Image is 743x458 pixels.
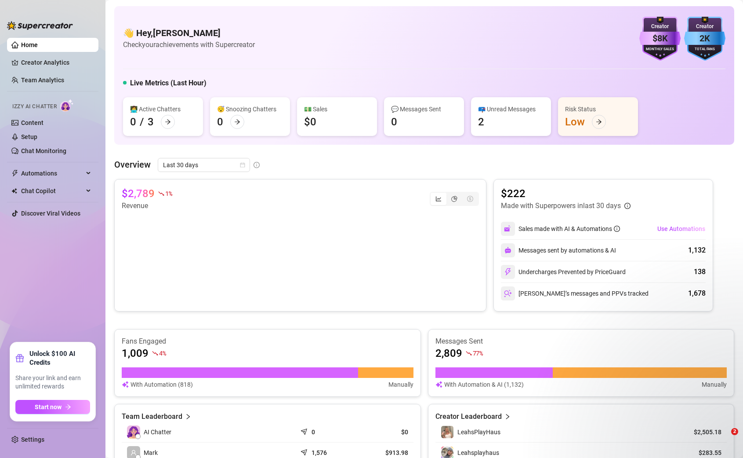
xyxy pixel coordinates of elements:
div: Total Fans [684,47,725,52]
a: Settings [21,436,44,443]
div: 2 [478,115,484,129]
div: $0 [304,115,316,129]
span: Automations [21,166,83,180]
span: 2 [731,428,738,435]
div: 1,678 [688,288,706,299]
span: Mark [144,448,158,458]
article: $2,789 [122,187,155,201]
img: blue-badge-DgoSNQY1.svg [684,17,725,61]
img: svg%3e [504,289,512,297]
div: 💵 Sales [304,104,370,114]
article: $222 [501,187,631,201]
article: 2,809 [435,346,462,360]
span: calendar [240,162,245,168]
span: user [130,450,137,456]
span: AI Chatter [144,427,171,437]
img: logo-BBDzfeDw.svg [7,21,73,30]
span: dollar-circle [467,196,473,202]
img: LeahsPlayHaus [441,426,453,438]
button: Use Automations [657,222,706,236]
article: Team Leaderboard [122,411,182,422]
article: With Automation & AI (1,132) [444,380,524,389]
span: arrow-right [596,119,602,125]
div: 💬 Messages Sent [391,104,457,114]
img: svg%3e [122,380,129,389]
span: Share your link and earn unlimited rewards [15,374,90,391]
div: Messages sent by automations & AI [501,243,616,257]
article: Made with Superpowers in last 30 days [501,201,621,211]
div: Monthly Sales [639,47,681,52]
span: right [504,411,511,422]
div: $8K [639,32,681,45]
a: Chat Monitoring [21,147,66,154]
div: Sales made with AI & Automations [518,224,620,234]
span: Start now [35,403,62,410]
a: Content [21,119,43,126]
article: 1,576 [312,448,327,457]
a: Setup [21,133,37,140]
span: right [185,411,191,422]
span: arrow-right [234,119,240,125]
img: svg%3e [504,225,512,233]
span: Izzy AI Chatter [12,103,57,111]
span: thunderbolt [11,170,18,177]
a: Team Analytics [21,77,64,84]
span: LeahsPlayHaus [457,429,500,436]
article: With Automation (818) [130,380,193,389]
img: svg%3e [504,268,512,276]
a: Discover Viral Videos [21,210,80,217]
a: Home [21,41,38,48]
span: arrow-right [165,119,171,125]
img: svg%3e [435,380,442,389]
h4: 👋 Hey, [PERSON_NAME] [123,27,255,39]
div: 😴 Snoozing Chatters [217,104,283,114]
span: Last 30 days [163,158,245,172]
article: $913.98 [360,448,408,457]
img: svg%3e [504,247,511,254]
div: 3 [148,115,154,129]
span: arrow-right [65,404,71,410]
img: izzy-ai-chatter-avatar-DDCN_rTZ.svg [127,425,140,439]
span: Chat Copilot [21,184,83,198]
span: info-circle [624,203,631,209]
article: Check your achievements with Supercreator [123,39,255,50]
img: purple-badge-B9DA21FR.svg [639,17,681,61]
span: info-circle [614,226,620,232]
strong: Unlock $100 AI Credits [29,349,90,367]
div: 0 [391,115,397,129]
article: Overview [114,158,151,171]
article: 1,009 [122,346,149,360]
article: Messages Sent [435,337,727,346]
div: 0 [130,115,136,129]
a: Creator Analytics [21,55,91,70]
span: Use Automations [657,225,705,232]
img: Chat Copilot [11,188,17,194]
article: Creator Leaderboard [435,411,502,422]
div: Creator [639,22,681,31]
article: $0 [360,428,408,436]
div: segmented control [430,192,479,206]
article: Revenue [122,201,172,211]
span: send [301,426,309,435]
div: [PERSON_NAME]’s messages and PPVs tracked [501,286,649,300]
span: line-chart [435,196,442,202]
div: 0 [217,115,223,129]
article: $283.55 [681,448,721,457]
span: fall [158,191,164,197]
div: Undercharges Prevented by PriceGuard [501,265,626,279]
span: 77 % [473,349,483,357]
span: pie-chart [451,196,457,202]
iframe: Intercom live chat [713,428,734,449]
span: gift [15,354,24,363]
div: Risk Status [565,104,631,114]
div: Creator [684,22,725,31]
img: AI Chatter [60,99,74,112]
span: Leahsplayhaus [457,449,499,456]
span: fall [152,350,158,356]
article: Fans Engaged [122,337,413,346]
article: Manually [388,380,413,389]
span: info-circle [254,162,260,168]
article: 0 [312,428,315,436]
span: 1 % [165,189,172,198]
span: send [301,447,309,456]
